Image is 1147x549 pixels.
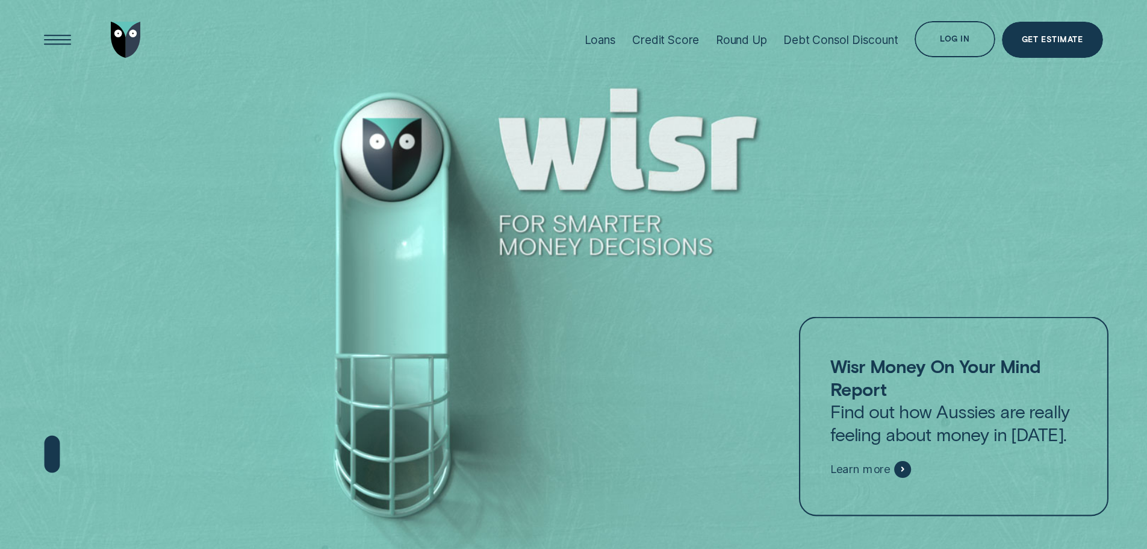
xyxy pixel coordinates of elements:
[111,22,141,58] img: Wisr
[799,316,1108,516] a: Wisr Money On Your Mind ReportFind out how Aussies are really feeling about money in [DATE].Learn...
[1002,22,1103,58] a: Get Estimate
[830,462,890,476] span: Learn more
[830,355,1040,400] strong: Wisr Money On Your Mind Report
[40,22,76,58] button: Open Menu
[585,33,616,47] div: Loans
[632,33,699,47] div: Credit Score
[783,33,898,47] div: Debt Consol Discount
[716,33,767,47] div: Round Up
[830,355,1077,445] p: Find out how Aussies are really feeling about money in [DATE].
[915,21,995,57] button: Log in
